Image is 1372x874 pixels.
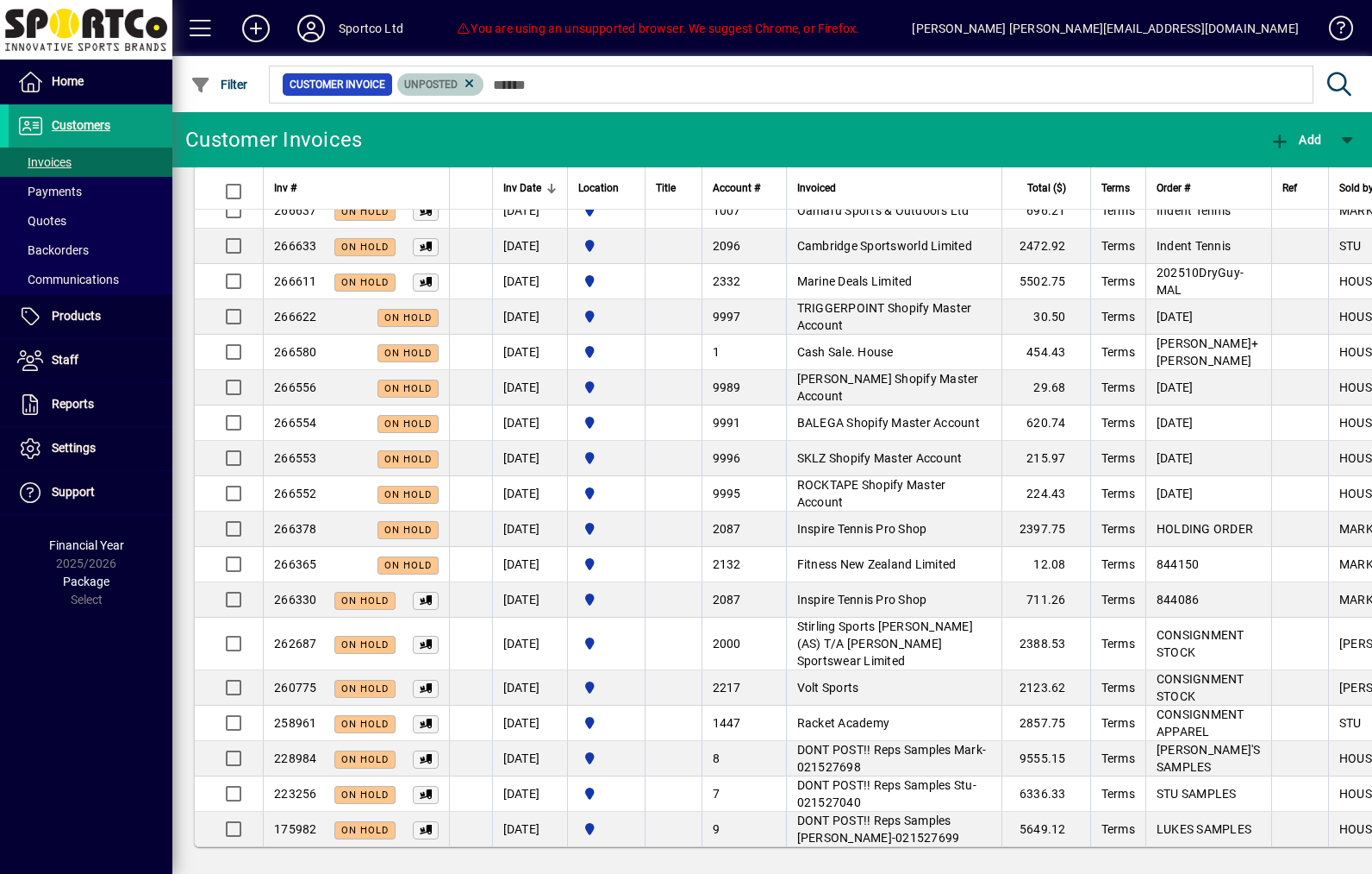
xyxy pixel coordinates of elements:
span: STU [1339,716,1362,730]
span: On hold [384,418,432,430]
span: Support [52,485,95,499]
span: Terms [1101,380,1135,394]
mat-chip: Customer Invoice Status: Unposted [397,73,484,96]
span: Sportco Ltd Warehouse [578,272,634,291]
span: Sportco Ltd Warehouse [578,378,634,397]
span: On hold [341,754,389,765]
button: Profile [284,13,339,44]
span: On hold [341,789,389,801]
span: Terms [1101,557,1135,571]
span: [DATE] [1157,416,1194,430]
span: 2217 [713,681,741,695]
span: Settings [52,441,96,455]
span: 844086 [1157,593,1200,607]
span: Marine Deals Limited [797,274,913,288]
span: Title [656,179,676,198]
span: LUKES SAMPLES [1157,822,1251,836]
div: [PERSON_NAME] [PERSON_NAME][EMAIL_ADDRESS][DOMAIN_NAME] [912,15,1299,42]
span: Quotes [17,214,66,228]
td: 29.68 [1001,370,1090,406]
span: 1 [713,345,720,359]
span: Terms [1101,751,1135,765]
span: Oamaru Sports & Outdoors Ltd [797,204,970,217]
td: [DATE] [492,229,567,264]
span: Sportco Ltd Warehouse [578,236,634,255]
span: 2132 [713,557,741,571]
span: Fitness New Zealand Limited [797,557,957,571]
td: 711.26 [1001,582,1090,618]
td: [DATE] [492,670,567,706]
span: 266553 [274,451,317,465]
span: CONSIGNMENT APPAREL [1157,707,1244,739]
span: 266556 [274,380,317,394]
span: 2087 [713,522,741,536]
td: 2397.75 [1001,512,1090,547]
span: Terms [1101,787,1135,801]
span: Sportco Ltd Warehouse [578,590,634,609]
td: [DATE] [492,370,567,406]
span: Sportco Ltd Warehouse [578,484,634,503]
span: 266378 [274,522,317,536]
span: SKLZ Shopify Master Account [797,451,963,465]
span: Terms [1101,239,1135,253]
span: On hold [341,683,389,695]
td: 6336.33 [1001,777,1090,812]
span: Terms [1101,716,1135,730]
span: 9991 [713,416,741,430]
span: On hold [341,206,389,217]
span: On hold [384,454,432,465]
td: 2857.75 [1001,706,1090,741]
button: Add [228,13,284,44]
button: Add [1265,124,1325,155]
div: Customer Invoices [185,126,362,154]
span: 2096 [713,239,741,253]
a: Invoices [9,148,172,177]
span: 1007 [713,204,741,217]
span: Communications [17,273,119,286]
span: 844150 [1157,557,1200,571]
span: [DATE] [1157,380,1194,394]
span: Terms [1101,451,1135,465]
span: Inspire Tennis Pro Shop [797,593,927,607]
span: [DATE] [1157,451,1194,465]
span: 9989 [713,380,741,394]
a: Quotes [9,206,172,236]
span: Home [52,74,84,88]
span: Location [578,179,619,198]
td: 215.97 [1001,441,1090,476]
span: [PERSON_NAME]'S SAMPLES [1157,743,1261,774]
div: Invoiced [797,179,991,198]
td: [DATE] [492,582,567,618]
span: Sportco Ltd Warehouse [578,820,634,839]
td: [DATE] [492,193,567,229]
div: Title [656,179,691,198]
span: [DATE] [1157,487,1194,500]
span: [DATE] [1157,310,1194,324]
span: Total ($) [1027,179,1066,198]
span: 258961 [274,716,317,730]
span: 9996 [713,451,741,465]
span: ROCKTAPE Shopify Master Account [797,478,946,509]
span: 2087 [713,593,741,607]
span: On hold [341,242,389,253]
span: DONT POST!! Reps Samples Mark-021527698 [797,743,987,774]
a: Products [9,295,172,338]
span: Account # [713,179,760,198]
span: Inv Date [503,179,541,198]
span: Terms [1101,310,1135,324]
span: DONT POST!! Reps Samples [PERSON_NAME]-021527699 [797,814,960,845]
span: Sportco Ltd Warehouse [578,519,634,538]
td: 5502.75 [1001,264,1090,299]
span: Sportco Ltd Warehouse [578,307,634,326]
span: 262687 [274,637,317,651]
span: Invoices [17,155,72,169]
span: Financial Year [49,538,124,552]
span: [PERSON_NAME]+[PERSON_NAME] [1157,336,1259,368]
span: You are using an unsupported browser. We suggest Chrome, or Firefox. [456,22,859,35]
span: 223256 [274,787,317,801]
td: [DATE] [492,476,567,512]
span: Ref [1282,179,1297,198]
span: 266554 [274,416,317,430]
span: 1447 [713,716,741,730]
span: 7 [713,787,720,801]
